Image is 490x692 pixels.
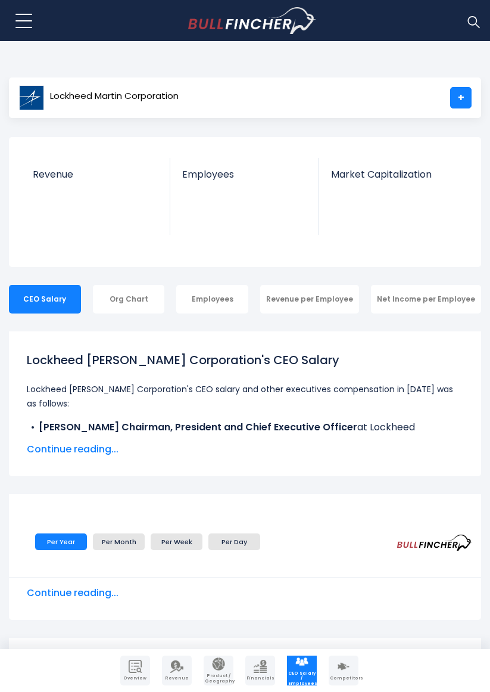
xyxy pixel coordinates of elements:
[93,533,145,550] li: Per Month
[287,656,317,685] a: Company Employees
[151,533,202,550] li: Per Week
[182,169,307,180] span: Employees
[188,7,316,35] img: bullfincher logo
[27,351,463,369] h1: Lockheed [PERSON_NAME] Corporation's CEO Salary
[120,656,150,685] a: Company Overview
[162,656,192,685] a: Company Revenue
[19,85,44,110] img: LMT logo
[35,533,87,550] li: Per Year
[50,91,179,101] span: Lockheed Martin Corporation
[121,676,149,681] span: Overview
[18,87,179,108] a: Lockheed Martin Corporation
[371,285,481,314] div: Net Income per Employee
[260,285,359,314] div: Revenue per Employee
[330,676,357,681] span: Competitors
[27,442,463,457] span: Continue reading...
[331,169,456,180] span: Market Capitalization
[21,158,170,200] a: Revenue
[27,382,463,411] p: Lockheed [PERSON_NAME] Corporation's CEO salary and other executives compensation in [DATE] was a...
[170,158,319,200] a: Employees
[246,676,274,681] span: Financials
[39,420,357,434] b: [PERSON_NAME] Chairman, President and Chief Executive Officer
[208,533,260,550] li: Per Day
[33,169,158,180] span: Revenue
[188,7,316,35] a: Go to homepage
[93,285,165,314] div: Org Chart
[27,586,463,600] span: Continue reading...
[288,671,316,686] span: CEO Salary / Employees
[329,656,358,685] a: Company Competitors
[319,158,468,200] a: Market Capitalization
[204,656,233,685] a: Company Product/Geography
[176,285,248,314] div: Employees
[450,87,472,108] a: +
[9,285,81,314] div: CEO Salary
[27,420,463,449] li: at Lockheed [PERSON_NAME] Corporation, received a total compensation of $23.75 M in [DATE].
[205,674,232,684] span: Product / Geography
[245,656,275,685] a: Company Financials
[163,676,191,681] span: Revenue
